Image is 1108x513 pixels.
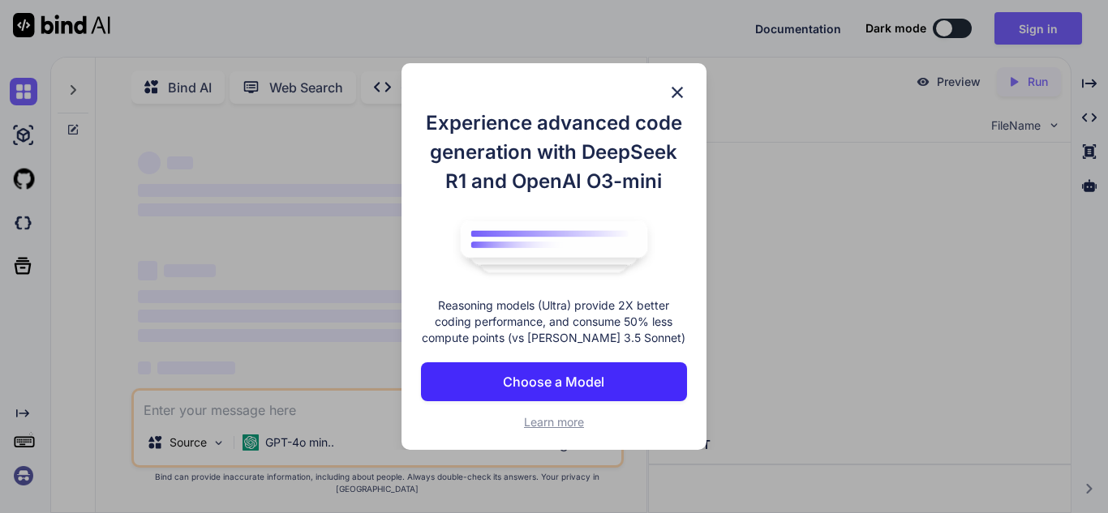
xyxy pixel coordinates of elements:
button: Choose a Model [421,362,687,401]
h1: Experience advanced code generation with DeepSeek R1 and OpenAI O3-mini [421,109,687,196]
img: close [668,83,687,102]
span: Learn more [524,415,584,429]
p: Reasoning models (Ultra) provide 2X better coding performance, and consume 50% less compute point... [421,297,687,346]
p: Choose a Model [503,372,604,391]
img: bind logo [449,212,659,282]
